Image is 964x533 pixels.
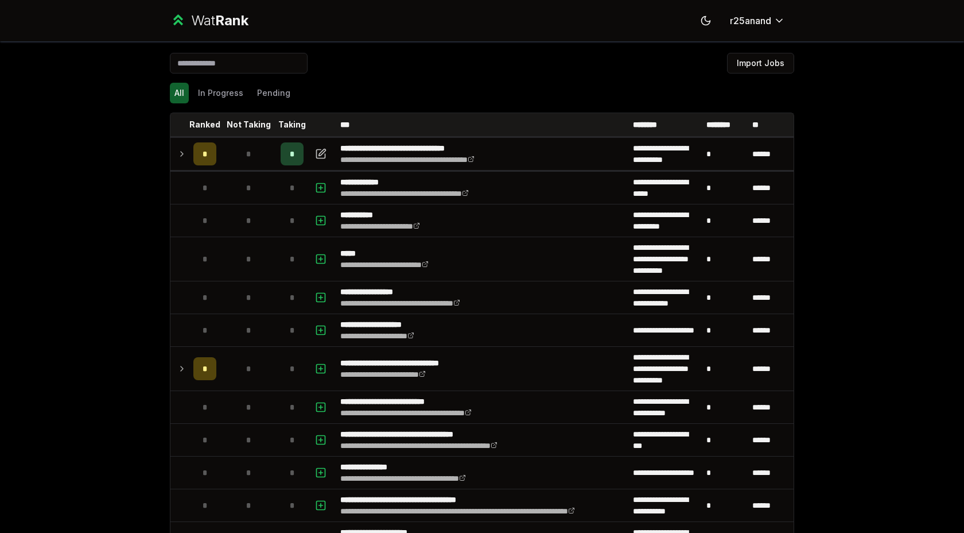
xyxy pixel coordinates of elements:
button: Import Jobs [727,53,794,74]
a: WatRank [170,11,248,30]
button: Pending [252,83,295,103]
p: Taking [278,119,306,130]
span: Rank [215,12,248,29]
button: All [170,83,189,103]
span: r25anand [730,14,771,28]
p: Not Taking [227,119,271,130]
p: Ranked [189,119,220,130]
button: r25anand [721,10,794,31]
button: In Progress [193,83,248,103]
div: Wat [191,11,248,30]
